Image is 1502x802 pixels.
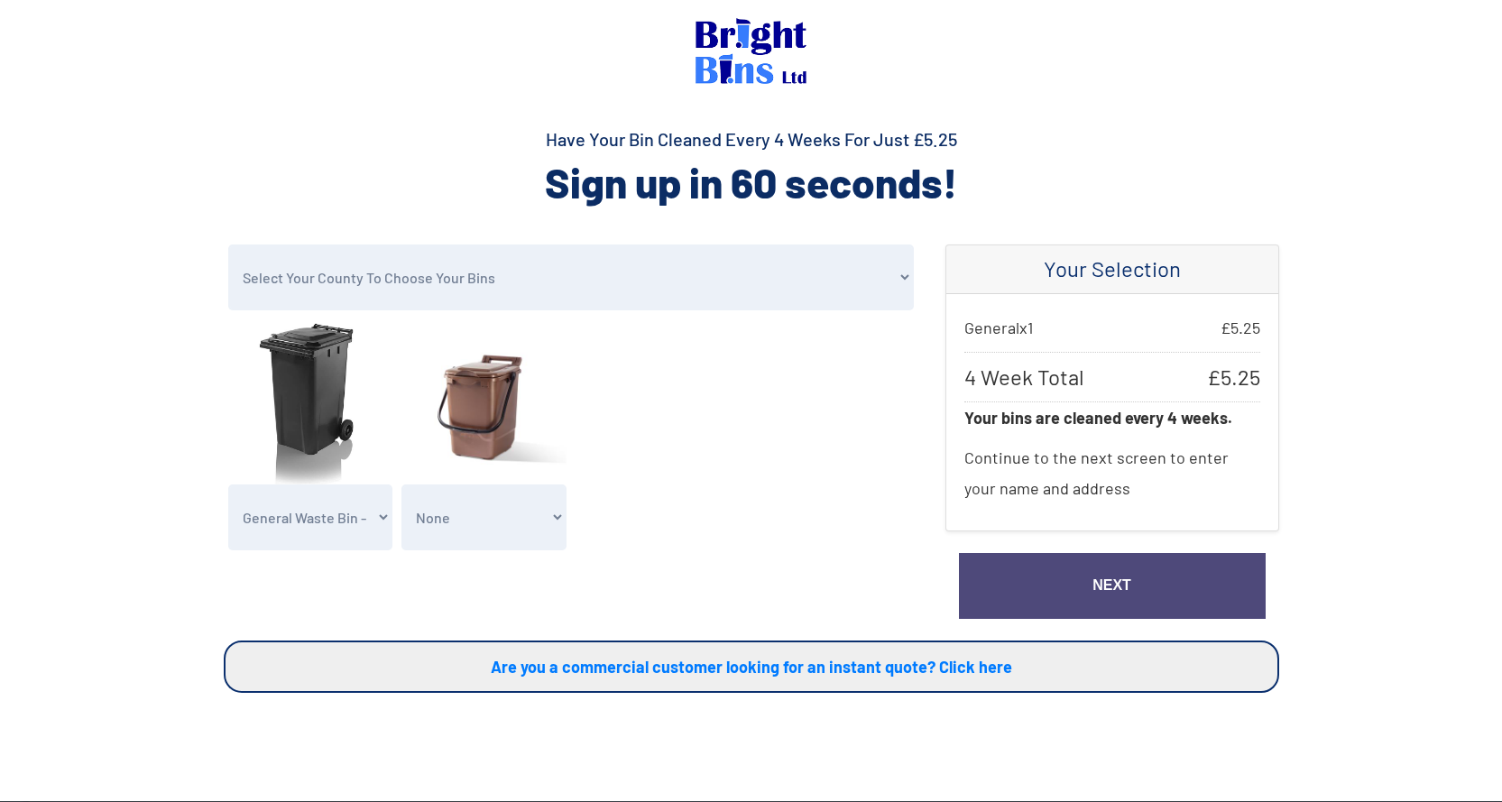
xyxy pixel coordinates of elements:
h4: Your Selection [964,256,1260,282]
a: Next [959,553,1266,619]
span: £ 5.25 [1207,362,1260,392]
p: Continue to the next screen to enter your name and address [964,433,1260,512]
img: general.jpg [228,319,393,484]
p: 4 Week Total [964,352,1260,402]
span: £ 5.25 [1221,312,1260,343]
h2: Sign up in 60 seconds! [224,155,1279,209]
strong: Your bins are cleaned every 4 weeks. [964,408,1232,428]
img: food.jpg [401,319,567,484]
h4: Have Your Bin Cleaned Every 4 Weeks For Just £5.25 [224,126,1279,152]
p: General x 1 [964,312,1260,343]
a: Are you a commercial customer looking for an instant quote? Click here [224,641,1279,693]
